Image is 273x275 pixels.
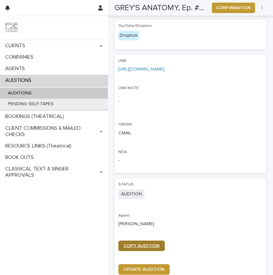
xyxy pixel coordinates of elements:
p: CMAIL [118,130,263,137]
span: LINK NOTE [118,86,139,90]
a: [URL][DOMAIN_NAME] [118,67,164,71]
span: STATUS [118,183,134,187]
p: BOOK OUTS [3,154,39,161]
p: - [118,157,263,164]
span: ORIGIN [118,123,132,127]
p: - [118,98,263,105]
p: CLIENT COMMISSIONS & MAILED CHECKS [3,125,100,138]
h2: GREY'S ANATOMY, Ep. #2203 [114,3,207,13]
span: CONFIRMATION [216,5,251,11]
p: [PERSON_NAME] [118,221,263,227]
p: COMPANIES [3,54,39,60]
p: AGENTS [3,66,30,72]
span: Agent [118,214,130,218]
p: CLIENTS [3,43,30,49]
p: AUDITIONS [3,90,37,96]
span: YouTube/Dropbox [118,24,152,28]
span: LINK [118,59,127,63]
span: COPY AUDITION [124,244,160,248]
img: 9JgRvJ3ETPGCJDhvPVA5 [5,21,18,34]
span: UPDATE AUDITION [124,267,164,272]
button: CONFIRMATION [212,3,255,13]
p: PENDING SELF-TAPES [3,101,59,107]
span: AUDITION [118,189,145,199]
p: AUDITIONS [3,77,37,84]
p: CLASSICAL TEXT & SINGER APPROVALS [3,166,100,178]
a: COPY AUDITION [118,241,165,251]
p: RESOURCE LINKS (Theatrical) [3,143,77,149]
p: BOOKINGS (THEATRICAL) [3,113,69,120]
span: NDA [118,150,127,154]
a: UPDATE AUDITION [118,264,170,275]
div: Dropbox [118,31,139,40]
